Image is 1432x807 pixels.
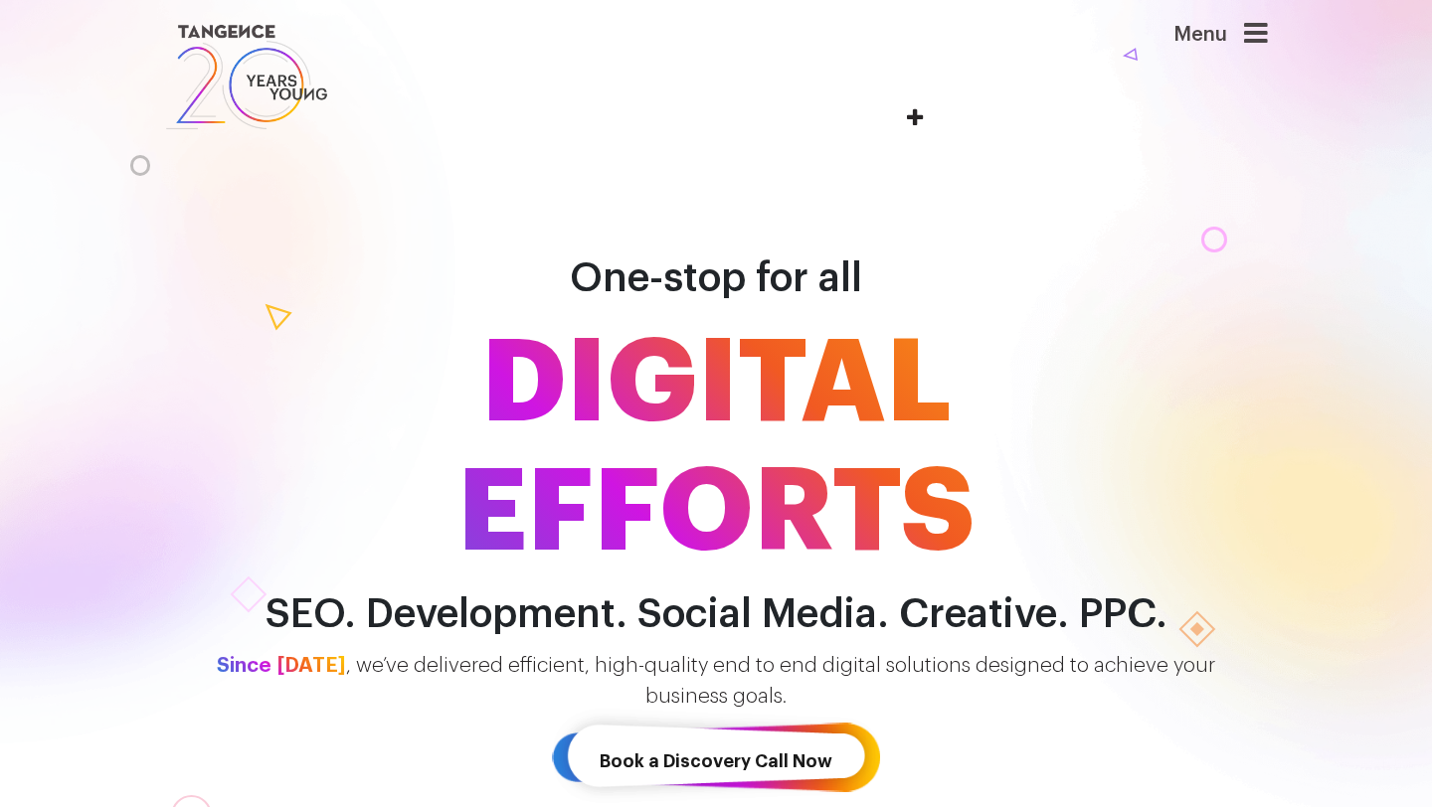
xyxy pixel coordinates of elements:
img: logo SVG [164,20,329,134]
p: , we’ve delivered efficient, high-quality end to end digital solutions designed to achieve your b... [149,651,1283,713]
span: Since [DATE] [217,655,346,676]
span: One-stop for all [570,258,862,298]
span: DIGITAL EFFORTS [149,319,1283,577]
h2: SEO. Development. Social Media. Creative. PPC. [149,592,1283,637]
